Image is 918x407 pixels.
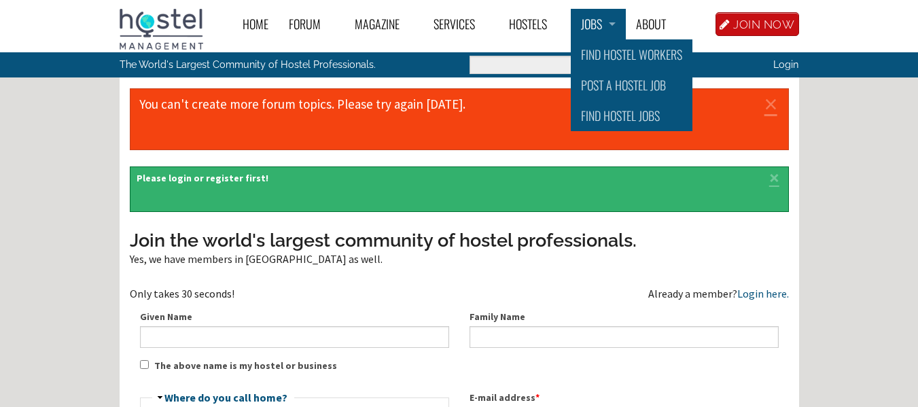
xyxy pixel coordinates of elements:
label: Given Name [140,310,449,324]
a: Find Hostel Jobs [571,101,692,131]
a: JOIN NOW [716,12,799,36]
a: About [626,9,690,39]
div: Yes, we have members in [GEOGRAPHIC_DATA] as well. [130,253,789,264]
a: Find Hostel Workers [571,39,692,70]
img: Hostel Management Home [120,9,203,50]
a: × [762,101,780,107]
span: This field is required. [535,391,540,404]
div: Already a member? [648,288,789,299]
a: Jobs [571,9,626,39]
a: Services [423,9,499,39]
div: Please login or register first! [130,166,789,213]
a: Home [232,9,279,39]
a: Post a Hostel Job [571,70,692,101]
a: Hostels [499,9,571,39]
h3: Join the world's largest community of hostel professionals. [130,228,789,253]
p: The World's Largest Community of Hostel Professionals. [120,52,403,77]
div: You can't create more forum topics. Please try again [DATE]. [130,88,789,150]
input: Enter the terms you wish to search for. [470,56,675,74]
label: E-mail address [470,391,779,405]
a: Login here. [737,287,789,300]
a: Where do you call home? [164,391,287,404]
label: The above name is my hostel or business [154,359,337,373]
a: × [766,174,782,180]
a: Magazine [345,9,423,39]
a: Forum [279,9,345,39]
label: Family Name [470,310,779,324]
a: Login [773,58,798,70]
div: Only takes 30 seconds! [130,288,459,299]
